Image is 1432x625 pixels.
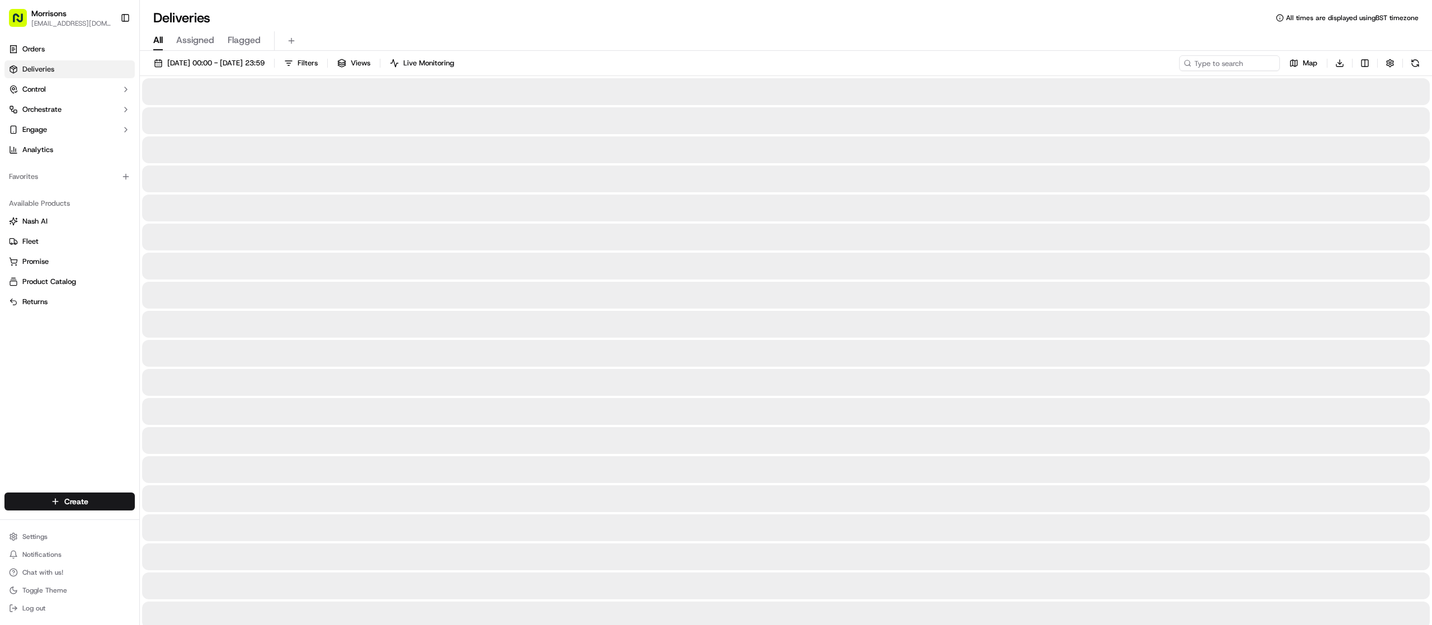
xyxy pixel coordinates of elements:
[4,293,135,311] button: Returns
[22,277,76,287] span: Product Catalog
[1407,55,1423,71] button: Refresh
[9,236,130,247] a: Fleet
[4,101,135,119] button: Orchestrate
[298,58,318,68] span: Filters
[31,19,111,28] button: [EMAIL_ADDRESS][DOMAIN_NAME]
[228,34,261,47] span: Flagged
[351,58,370,68] span: Views
[22,550,62,559] span: Notifications
[22,145,53,155] span: Analytics
[167,58,265,68] span: [DATE] 00:00 - [DATE] 23:59
[22,236,39,247] span: Fleet
[4,168,135,186] div: Favorites
[22,216,48,226] span: Nash AI
[1284,55,1322,71] button: Map
[22,257,49,267] span: Promise
[4,121,135,139] button: Engage
[1303,58,1317,68] span: Map
[9,277,130,287] a: Product Catalog
[22,125,47,135] span: Engage
[4,40,135,58] a: Orders
[1286,13,1419,22] span: All times are displayed using BST timezone
[22,297,48,307] span: Returns
[403,58,454,68] span: Live Monitoring
[153,9,210,27] h1: Deliveries
[31,8,67,19] button: Morrisons
[22,568,63,577] span: Chat with us!
[4,565,135,580] button: Chat with us!
[4,141,135,159] a: Analytics
[332,55,375,71] button: Views
[1179,55,1280,71] input: Type to search
[4,253,135,271] button: Promise
[385,55,459,71] button: Live Monitoring
[22,532,48,541] span: Settings
[4,583,135,598] button: Toggle Theme
[22,84,46,94] span: Control
[279,55,323,71] button: Filters
[9,297,130,307] a: Returns
[4,81,135,98] button: Control
[4,529,135,544] button: Settings
[4,4,116,31] button: Morrisons[EMAIL_ADDRESS][DOMAIN_NAME]
[4,273,135,291] button: Product Catalog
[4,60,135,78] a: Deliveries
[9,257,130,267] a: Promise
[4,212,135,230] button: Nash AI
[4,547,135,562] button: Notifications
[64,496,88,507] span: Create
[176,34,214,47] span: Assigned
[149,55,270,71] button: [DATE] 00:00 - [DATE] 23:59
[22,604,45,613] span: Log out
[153,34,163,47] span: All
[4,493,135,510] button: Create
[22,64,54,74] span: Deliveries
[4,600,135,616] button: Log out
[22,586,67,595] span: Toggle Theme
[9,216,130,226] a: Nash AI
[4,233,135,250] button: Fleet
[22,105,62,115] span: Orchestrate
[4,195,135,212] div: Available Products
[22,44,45,54] span: Orders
